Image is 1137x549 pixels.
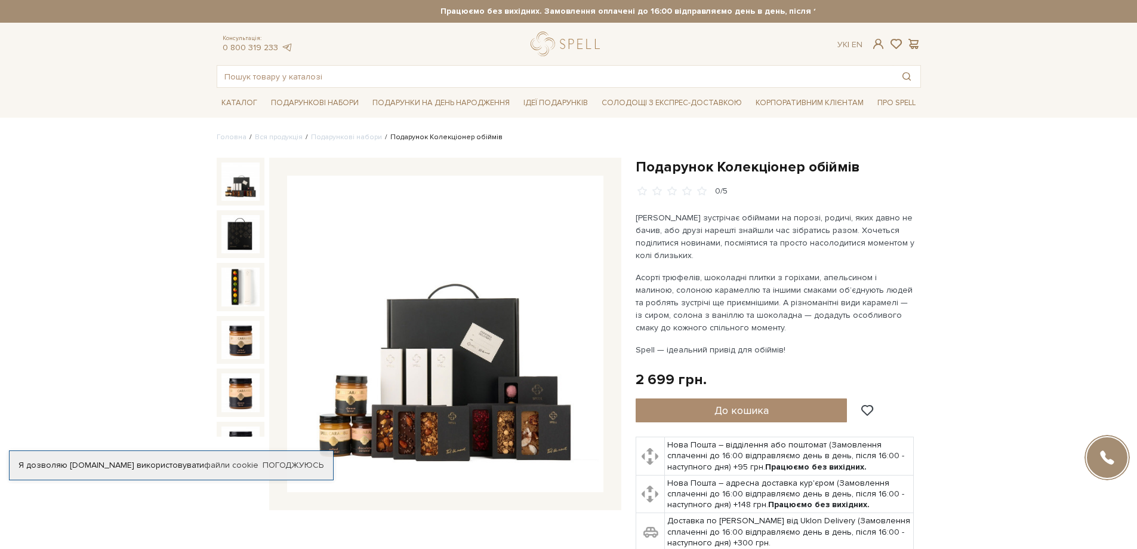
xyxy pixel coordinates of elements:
[665,437,914,476] td: Нова Пошта – відділення або поштомат (Замовлення сплаченні до 16:00 відправляємо день в день, піс...
[636,158,921,176] h1: Подарунок Колекціонер обіймів
[636,343,916,356] p: Spell — ідеальний привід для обіймів!
[768,499,870,510] b: Працюємо без вихідних.
[266,94,363,112] span: Подарункові набори
[368,94,514,112] span: Подарунки на День народження
[715,186,728,197] div: 0/5
[281,42,293,53] a: telegram
[221,321,260,359] img: Подарунок Колекціонер обіймів
[382,132,503,143] li: Подарунок Колекціонер обіймів
[893,66,920,87] button: Пошук товару у каталозі
[714,404,769,417] span: До кошика
[322,6,1027,17] strong: Працюємо без вихідних. Замовлення оплачені до 16:00 відправляємо день в день, після 16:00 - насту...
[223,42,278,53] a: 0 800 319 233
[221,373,260,412] img: Подарунок Колекціонер обіймів
[263,460,323,471] a: Погоджуюсь
[221,162,260,201] img: Подарунок Колекціонер обіймів
[597,93,747,113] a: Солодощі з експрес-доставкою
[636,271,916,334] p: Асорті трюфелів, шоколадні плитки з горіхами, апельсином і малиною, солоною карамеллю та іншими с...
[848,39,849,50] span: |
[636,211,916,262] p: [PERSON_NAME] зустрічає обіймами на порозі, родичі, яких давно не бачив, або друзі нарешті знайшл...
[217,66,893,87] input: Пошук товару у каталозі
[217,133,246,142] a: Головна
[531,32,605,56] a: logo
[665,475,914,513] td: Нова Пошта – адресна доставка кур'єром (Замовлення сплаченні до 16:00 відправляємо день в день, п...
[636,370,707,389] div: 2 699 грн.
[837,39,862,50] div: Ук
[765,462,867,472] b: Працюємо без вихідних.
[10,460,333,471] div: Я дозволяю [DOMAIN_NAME] використовувати
[311,133,382,142] a: Подарункові набори
[221,268,260,306] img: Подарунок Колекціонер обіймів
[221,427,260,465] img: Подарунок Колекціонер обіймів
[217,94,262,112] span: Каталог
[636,398,848,422] button: До кошика
[852,39,862,50] a: En
[223,35,293,42] span: Консультація:
[751,93,868,113] a: Корпоративним клієнтам
[255,133,303,142] a: Вся продукція
[204,460,258,470] a: файли cookie
[519,94,593,112] span: Ідеї подарунків
[221,215,260,253] img: Подарунок Колекціонер обіймів
[873,94,920,112] span: Про Spell
[287,176,603,492] img: Подарунок Колекціонер обіймів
